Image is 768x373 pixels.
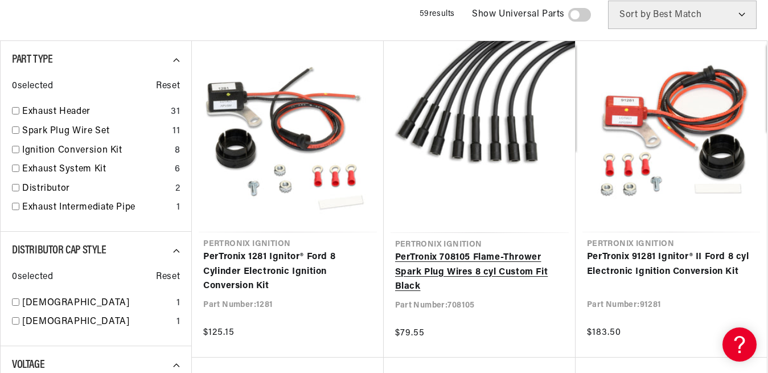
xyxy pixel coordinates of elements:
div: 2 [175,182,180,196]
span: Part Type [12,54,52,65]
span: Distributor Cap Style [12,245,106,256]
a: Exhaust Header [22,105,166,120]
a: Exhaust Intermediate Pipe [22,200,172,215]
div: 8 [175,144,180,158]
span: Show Universal Parts [472,7,565,22]
div: 11 [173,124,180,139]
a: PerTronix 1281 Ignitor® Ford 8 Cylinder Electronic Ignition Conversion Kit [203,250,372,294]
a: PerTronix 91281 Ignitor® II Ford 8 cyl Electronic Ignition Conversion Kit [587,250,755,279]
a: Distributor [22,182,171,196]
div: 1 [176,296,180,311]
a: Exhaust System Kit [22,162,170,177]
div: 1 [176,200,180,215]
a: [DEMOGRAPHIC_DATA] [22,315,172,330]
a: [DEMOGRAPHIC_DATA] [22,296,172,311]
span: Voltage [12,359,44,371]
a: PerTronix 708105 Flame-Thrower Spark Plug Wires 8 cyl Custom Fit Black [395,251,564,294]
div: 1 [176,315,180,330]
a: Spark Plug Wire Set [22,124,168,139]
a: Ignition Conversion Kit [22,144,170,158]
span: 0 selected [12,270,53,285]
span: Sort by [619,10,651,19]
div: 31 [171,105,180,120]
div: 6 [175,162,180,177]
span: 59 results [420,10,455,18]
select: Sort by [608,1,757,29]
span: Reset [156,79,180,94]
span: 0 selected [12,79,53,94]
span: Reset [156,270,180,285]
